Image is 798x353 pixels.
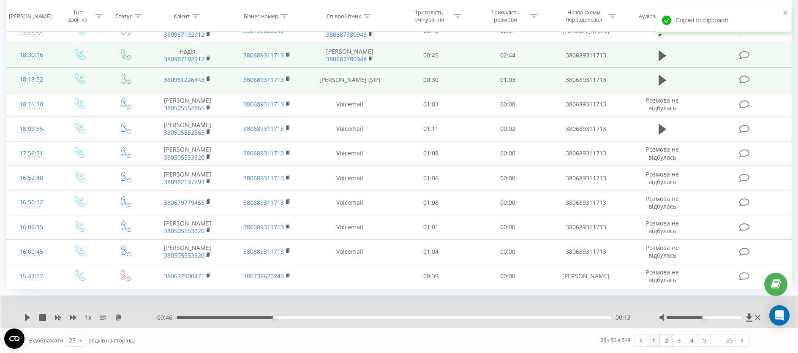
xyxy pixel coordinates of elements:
div: Статус [115,12,132,19]
div: 16:52:48 [15,170,47,186]
div: 15:47:57 [15,268,47,285]
span: Розмова не відбулась [646,195,679,210]
td: 380689311713 [546,141,626,166]
a: 380689311713 [243,100,284,108]
td: Voicemail [307,92,393,117]
span: 1 x [85,313,91,322]
div: 16:06:35 [15,219,47,236]
td: 01:11 [393,117,469,141]
span: рядків на сторінці [88,337,135,344]
span: 00:13 [616,313,631,322]
a: 380687780948 [326,30,367,38]
div: Тип дзвінка [63,9,93,23]
a: 1 [647,334,660,346]
td: 00:00 [469,166,546,190]
div: Співробітник [327,12,361,19]
div: 25 [69,336,76,345]
td: Voicemail [307,239,393,264]
span: Розмова не відбулась [646,268,679,284]
td: 380689311713 [546,43,626,68]
td: [PERSON_NAME] [147,141,227,166]
div: Тривалість очікування [406,9,452,23]
a: 380505553920 [164,227,204,235]
td: 380689311713 [546,190,626,215]
a: 380672900471 [164,272,204,280]
a: 380689311713 [243,247,284,255]
a: 380961226443 [164,76,204,84]
td: 00:00 [469,239,546,264]
button: close [783,9,789,17]
a: 25 [723,334,736,346]
td: [PERSON_NAME] [147,215,227,239]
td: 00:00 [469,190,546,215]
a: 380689311713 [243,76,284,84]
td: [PERSON_NAME] [147,166,227,190]
a: 380505553920 [164,153,204,161]
div: 26 - 50 з 619 [600,336,630,344]
div: Accessibility label [703,316,706,319]
a: 380689311713 [243,198,284,206]
a: 3 [673,334,685,346]
td: [PERSON_NAME] [147,239,227,264]
td: [PERSON_NAME] [147,117,227,141]
a: 380739620240 [243,272,284,280]
td: 01:08 [393,190,469,215]
td: 00:30 [393,68,469,92]
a: 380689311713 [243,149,284,157]
span: Розмова не відбулась [646,145,679,161]
div: Copied to clipboard! [656,7,791,34]
td: 380689311713 [546,215,626,239]
td: 380689311713 [546,239,626,264]
td: [PERSON_NAME] (SIP) [307,68,393,92]
td: Voicemail [307,166,393,190]
td: 02:44 [469,43,546,68]
div: Аудіозапис розмови [639,12,692,19]
a: 380689311713 [243,174,284,182]
div: 16:50:12 [15,194,47,211]
div: 18:30:16 [15,47,47,63]
td: 00:02 [469,117,546,141]
div: Тривалість розмови [483,9,528,23]
button: Open CMP widget [4,329,25,349]
td: 01:03 [469,68,546,92]
td: 380689311713 [546,68,626,92]
span: Відображати [29,337,63,344]
a: 380505552865 [164,104,204,112]
td: [PERSON_NAME] [147,92,227,117]
div: Open Intercom Messenger [769,305,790,326]
td: 380689311713 [546,117,626,141]
div: Клієнт [174,12,190,19]
td: 01:03 [393,92,469,117]
td: 380689311713 [546,166,626,190]
a: 380987192912 [164,55,204,63]
div: [PERSON_NAME] [9,12,52,19]
a: 4 [685,334,698,346]
td: Voicemail [307,215,393,239]
span: Розмова не відбулась [646,219,679,235]
td: Voicemail [307,141,393,166]
td: Voicemail [307,117,393,141]
td: [PERSON_NAME] [546,264,626,288]
td: 00:00 [469,215,546,239]
td: 00:00 [469,141,546,166]
td: 01:08 [393,141,469,166]
div: 18:11:30 [15,96,47,113]
a: 380689311713 [243,125,284,133]
a: 2 [660,334,673,346]
td: 00:00 [469,92,546,117]
a: 380679779455 [164,198,204,206]
td: 01:01 [393,215,469,239]
span: Розмова не відбулась [646,96,679,112]
span: Розмова не відбулась [646,244,679,259]
span: Розмова не відбулась [646,170,679,186]
a: 380987192912 [164,30,204,38]
div: Бізнес номер [244,12,278,19]
td: 00:39 [393,264,469,288]
a: 5 [698,334,711,346]
td: 380689311713 [546,92,626,117]
a: 380687780948 [326,55,367,63]
div: 18:18:52 [15,71,47,88]
td: 01:06 [393,166,469,190]
a: 380689311713 [243,51,284,59]
td: Voicemail [307,190,393,215]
